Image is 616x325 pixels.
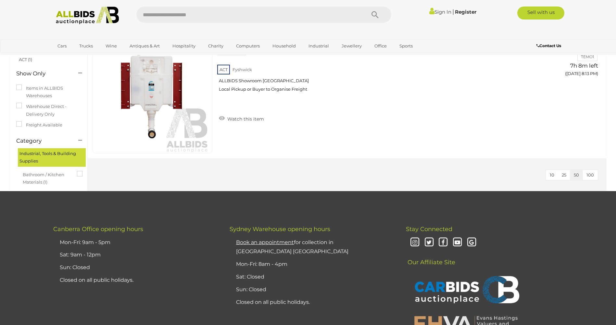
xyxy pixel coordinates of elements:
[18,148,86,167] div: Industrial, Tools & Building Supplies
[230,226,330,233] span: Sydney Warehouse opening hours
[58,249,213,261] li: Sat: 9am - 12pm
[234,258,390,271] li: Mon-Fri: 8am - 4pm
[536,43,561,48] b: Contact Us
[96,39,209,153] img: 51362-753a.PNG
[268,41,300,51] a: Household
[455,9,476,15] a: Register
[429,9,451,15] a: Sign In
[16,138,69,144] h4: Category
[406,226,452,233] span: Stay Connected
[395,41,417,51] a: Sports
[101,41,121,51] a: Wine
[562,172,566,177] span: 25
[53,51,108,62] a: [GEOGRAPHIC_DATA]
[337,41,366,51] a: Jewellery
[53,41,71,51] a: Cars
[452,8,454,15] span: |
[437,237,449,248] i: Facebook
[558,170,570,180] button: 25
[217,113,266,123] a: Watch this item
[53,226,143,233] span: Canberra Office opening hours
[75,41,97,51] a: Trucks
[19,57,32,62] a: ACT (1)
[406,249,455,266] span: Our Affiliate Site
[583,170,598,180] button: 100
[236,239,294,245] u: Book an appointment
[222,39,515,97] a: Kohler In-Wall Cistern Without Frame - Brand New - ORP $389.00 51362-753 ACT Fyshwick ALLBIDS Sho...
[16,71,69,77] h4: Show Only
[304,41,333,51] a: Industrial
[452,237,463,248] i: Youtube
[236,239,348,255] a: Book an appointmentfor collection in [GEOGRAPHIC_DATA] [GEOGRAPHIC_DATA]
[16,103,81,118] label: Warehouse Direct - Delivery Only
[423,237,435,248] i: Twitter
[226,116,264,122] span: Watch this item
[536,42,563,49] a: Contact Us
[16,84,81,100] label: Items in ALLBIDS Warehouses
[574,172,579,177] span: 50
[517,6,564,19] a: Sell with us
[52,6,123,24] img: Allbids.com.au
[359,6,391,23] button: Search
[411,269,521,312] img: CARBIDS Auctionplace
[546,170,558,180] button: 10
[525,39,600,80] a: $51 TEMO1 7h 8m left ([DATE] 8:13 PM)
[232,41,264,51] a: Computers
[168,41,200,51] a: Hospitality
[125,41,164,51] a: Antiques & Art
[58,236,213,249] li: Mon-Fri: 9am - 5pm
[550,172,554,177] span: 10
[23,169,71,186] span: Bathroom / Kitchen Materials (1)
[58,261,213,274] li: Sun: Closed
[16,121,62,129] label: Freight Available
[204,41,228,51] a: Charity
[370,41,391,51] a: Office
[586,172,594,177] span: 100
[234,296,390,309] li: Closed on all public holidays.
[234,271,390,283] li: Sat: Closed
[234,283,390,296] li: Sun: Closed
[570,170,583,180] button: 50
[466,237,477,248] i: Google
[409,237,421,248] i: Instagram
[58,274,213,287] li: Closed on all public holidays.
